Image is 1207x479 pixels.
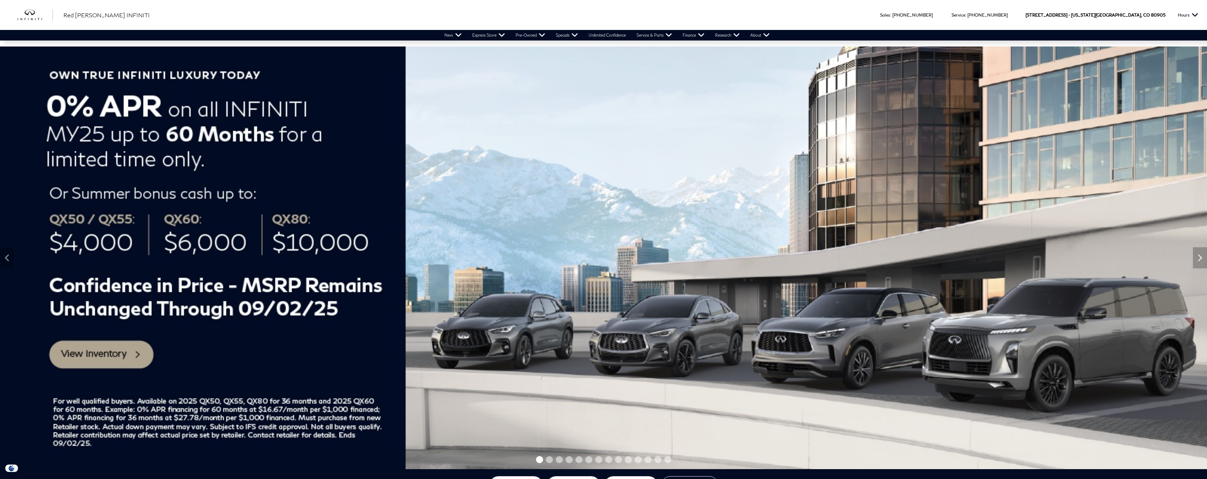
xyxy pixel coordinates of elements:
span: Go to slide 9 [615,456,622,463]
a: [STREET_ADDRESS] • [US_STATE][GEOGRAPHIC_DATA], CO 80905 [1026,12,1165,18]
nav: Main Navigation [439,30,775,41]
a: About [745,30,775,41]
span: Go to slide 7 [595,456,602,463]
span: Red [PERSON_NAME] INFINITI [63,12,150,18]
span: Go to slide 2 [546,456,553,463]
span: Go to slide 5 [575,456,583,463]
img: Opt-Out Icon [4,465,20,472]
span: : [890,12,891,18]
span: Go to slide 8 [605,456,612,463]
span: Go to slide 13 [654,456,661,463]
img: INFINITI [18,10,53,21]
a: Finance [677,30,710,41]
a: Specials [550,30,583,41]
div: Next [1193,247,1207,268]
span: Go to slide 4 [566,456,573,463]
a: Service & Parts [631,30,677,41]
span: Go to slide 3 [556,456,563,463]
span: Go to slide 12 [645,456,652,463]
span: Go to slide 14 [664,456,671,463]
span: Service [952,12,965,18]
span: Go to slide 10 [625,456,632,463]
a: [PHONE_NUMBER] [892,12,933,18]
a: New [439,30,467,41]
span: : [965,12,966,18]
span: Go to slide 11 [635,456,642,463]
a: Red [PERSON_NAME] INFINITI [63,11,150,19]
a: Pre-Owned [510,30,550,41]
a: Unlimited Confidence [583,30,631,41]
span: Sales [880,12,890,18]
section: Click to Open Cookie Consent Modal [4,465,20,472]
a: infiniti [18,10,53,21]
a: [PHONE_NUMBER] [967,12,1008,18]
a: Research [710,30,745,41]
span: Go to slide 6 [585,456,592,463]
span: Go to slide 1 [536,456,543,463]
a: Express Store [467,30,510,41]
